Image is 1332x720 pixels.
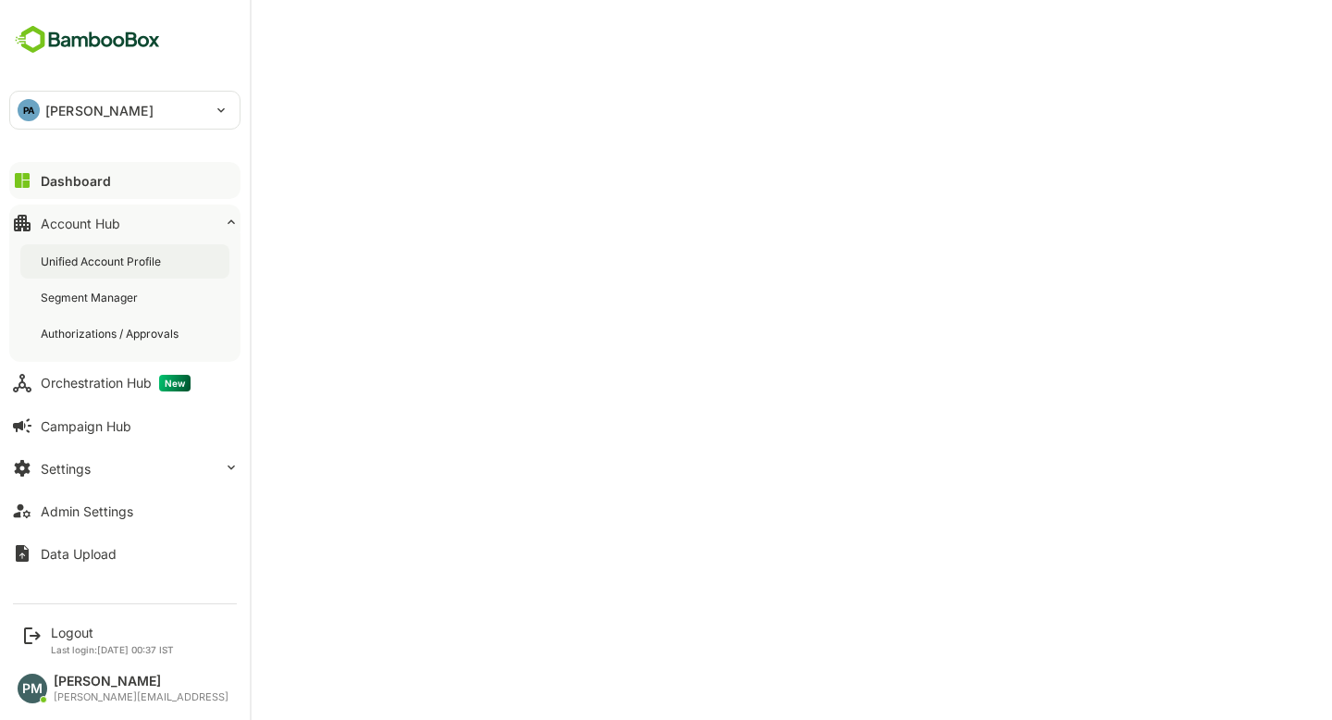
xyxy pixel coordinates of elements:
[9,205,240,242] button: Account Hub
[41,461,91,477] div: Settings
[41,173,111,189] div: Dashboard
[9,450,240,487] button: Settings
[9,535,240,572] button: Data Upload
[10,92,240,129] div: PA[PERSON_NAME]
[159,375,191,391] span: New
[9,492,240,529] button: Admin Settings
[45,101,154,120] p: [PERSON_NAME]
[54,691,228,703] div: [PERSON_NAME][EMAIL_ADDRESS]
[9,407,240,444] button: Campaign Hub
[51,625,174,640] div: Logout
[41,418,131,434] div: Campaign Hub
[41,326,182,341] div: Authorizations / Approvals
[41,254,165,269] div: Unified Account Profile
[41,290,142,305] div: Segment Manager
[18,99,40,121] div: PA
[9,162,240,199] button: Dashboard
[9,22,166,57] img: BambooboxFullLogoMark.5f36c76dfaba33ec1ec1367b70bb1252.svg
[41,216,120,231] div: Account Hub
[9,365,240,402] button: Orchestration HubNew
[51,644,174,655] p: Last login: [DATE] 00:37 IST
[18,674,47,703] div: PM
[54,674,228,689] div: [PERSON_NAME]
[41,375,191,391] div: Orchestration Hub
[41,546,117,562] div: Data Upload
[41,503,133,519] div: Admin Settings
